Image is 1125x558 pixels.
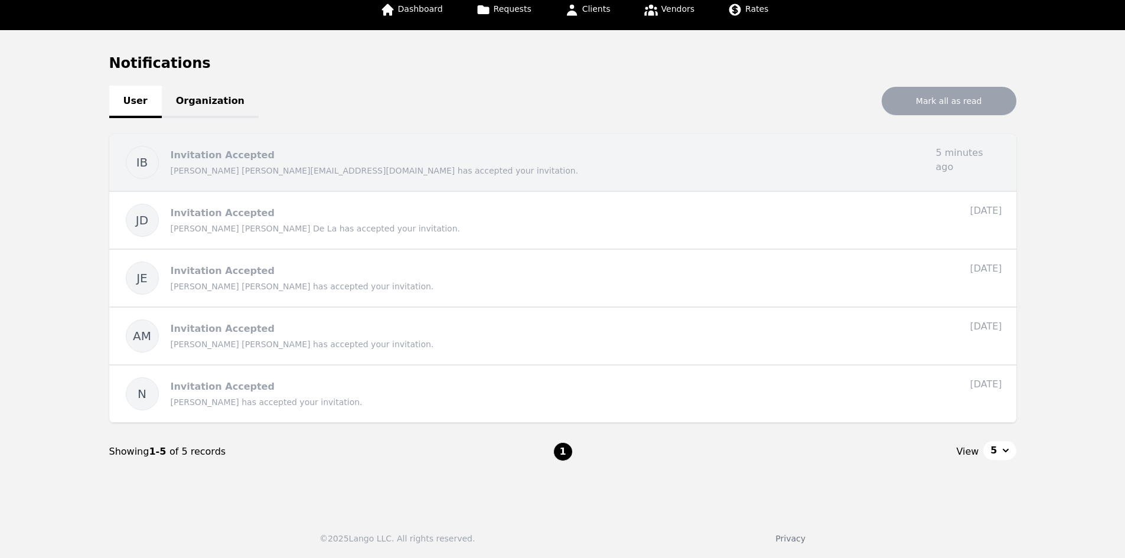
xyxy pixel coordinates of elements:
[138,386,146,402] span: N
[171,165,927,177] p: [PERSON_NAME] [PERSON_NAME][EMAIL_ADDRESS][DOMAIN_NAME] has accepted your invitation.
[136,154,148,171] span: IB
[171,280,927,292] p: [PERSON_NAME] [PERSON_NAME] has accepted your invitation.
[171,265,275,276] p: Invitation Accepted
[109,54,1016,73] h1: Notifications
[956,445,979,459] span: View
[162,86,259,118] a: Organization
[171,223,927,234] p: [PERSON_NAME] [PERSON_NAME] De La has accepted your invitation.
[149,446,169,457] span: 1-5
[136,270,148,286] span: JE
[582,4,611,14] span: Clients
[775,534,806,543] a: Privacy
[319,533,475,544] div: © 2025 Lango LLC. All rights reserved.
[171,149,275,161] p: Invitation Accepted
[133,328,151,344] span: AM
[171,338,927,350] p: [PERSON_NAME] [PERSON_NAME] has accepted your invitation.
[109,445,553,459] div: Showing of 5 records
[936,147,983,172] time: 5 minutes ago
[970,263,1002,274] time: [DATE]
[494,4,531,14] span: Requests
[171,323,275,334] p: Invitation Accepted
[983,441,1016,460] button: 5
[171,207,275,218] p: Invitation Accepted
[109,423,1016,481] nav: Page navigation
[882,87,1016,115] button: Mark all as read
[970,378,1002,390] time: [DATE]
[745,4,768,14] span: Rates
[171,381,275,392] p: Invitation Accepted
[990,443,997,458] span: 5
[398,4,443,14] span: Dashboard
[970,205,1002,216] time: [DATE]
[136,212,148,229] span: JD
[661,4,694,14] span: Vendors
[171,396,927,408] p: [PERSON_NAME] has accepted your invitation.
[970,321,1002,332] time: [DATE]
